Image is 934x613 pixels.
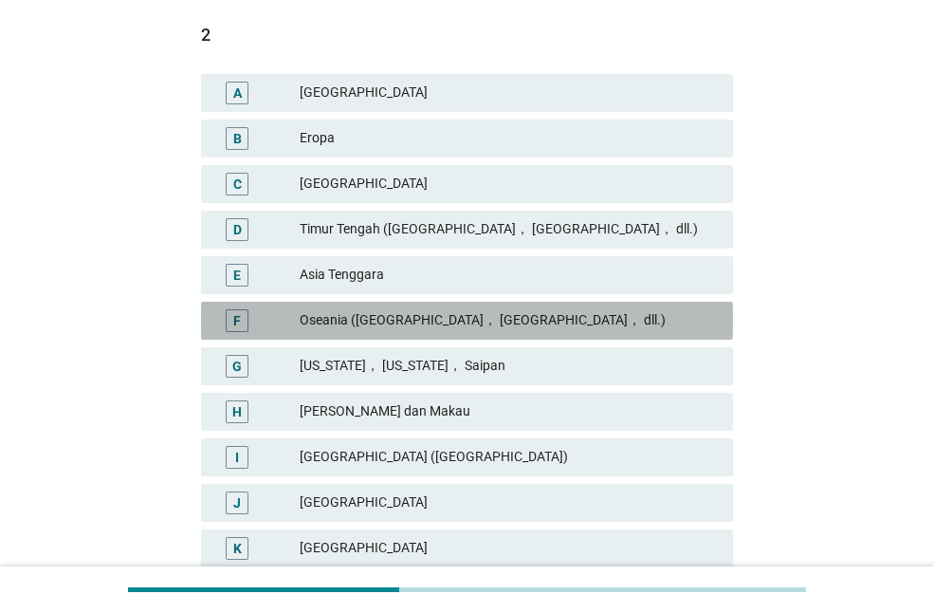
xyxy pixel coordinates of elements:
div: Asia Tenggara [300,264,718,287]
div: G [232,356,242,376]
div: Timur Tengah ([GEOGRAPHIC_DATA]， [GEOGRAPHIC_DATA]， dll.) [300,218,718,241]
div: [GEOGRAPHIC_DATA] [300,173,718,195]
div: 2 [201,22,733,47]
div: A [233,83,242,102]
div: [GEOGRAPHIC_DATA] [300,82,718,104]
div: [GEOGRAPHIC_DATA] [300,537,718,560]
div: B [233,128,242,148]
div: J [233,492,241,512]
div: I [235,447,239,467]
div: H [232,401,242,421]
div: [US_STATE]， [US_STATE]， Saipan [300,355,718,378]
div: D [233,219,242,239]
div: [GEOGRAPHIC_DATA] [300,492,718,514]
div: E [233,265,241,285]
div: [GEOGRAPHIC_DATA] ([GEOGRAPHIC_DATA]) [300,446,718,469]
div: K [233,538,242,558]
div: [PERSON_NAME] dan Makau [300,400,718,423]
div: F [233,310,241,330]
div: C [233,174,242,194]
div: Oseania ([GEOGRAPHIC_DATA]， [GEOGRAPHIC_DATA]， dll.) [300,309,718,332]
div: Eropa [300,127,718,150]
